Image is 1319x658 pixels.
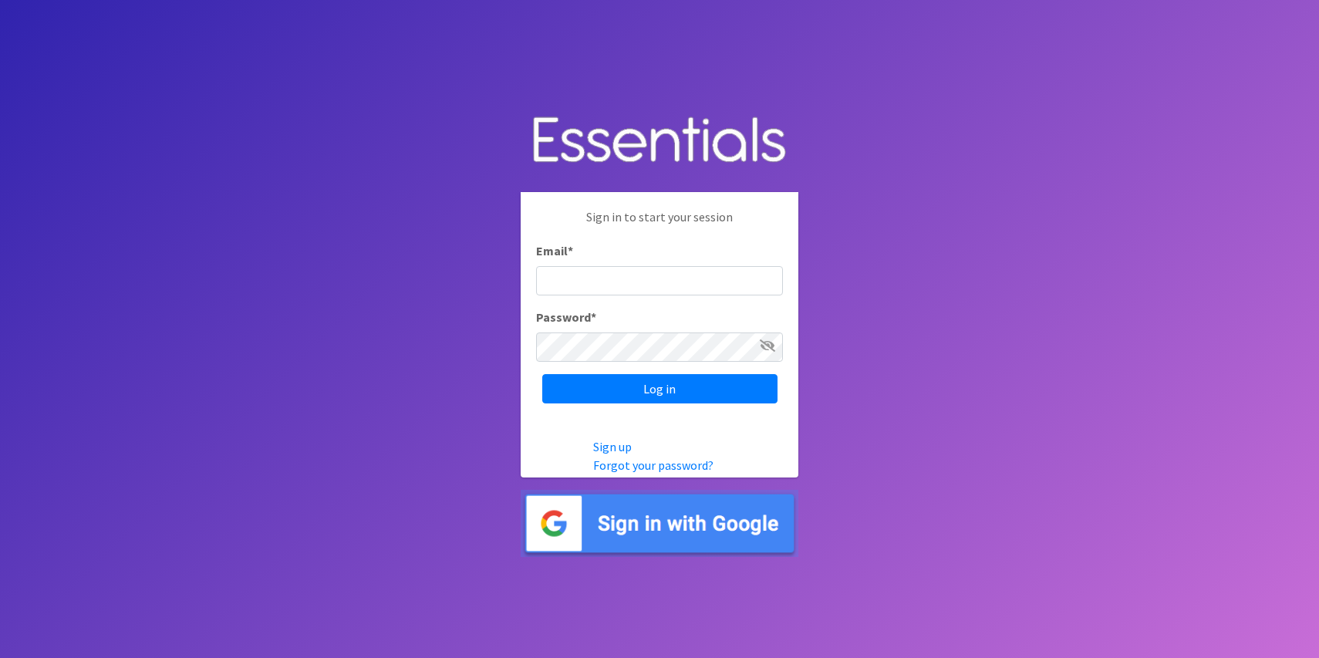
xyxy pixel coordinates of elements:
img: Human Essentials [521,101,798,181]
a: Sign up [593,439,632,454]
abbr: required [591,309,596,325]
input: Log in [542,374,778,403]
label: Password [536,308,596,326]
abbr: required [568,243,573,258]
p: Sign in to start your session [536,208,783,241]
a: Forgot your password? [593,457,713,473]
label: Email [536,241,573,260]
img: Sign in with Google [521,490,798,557]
